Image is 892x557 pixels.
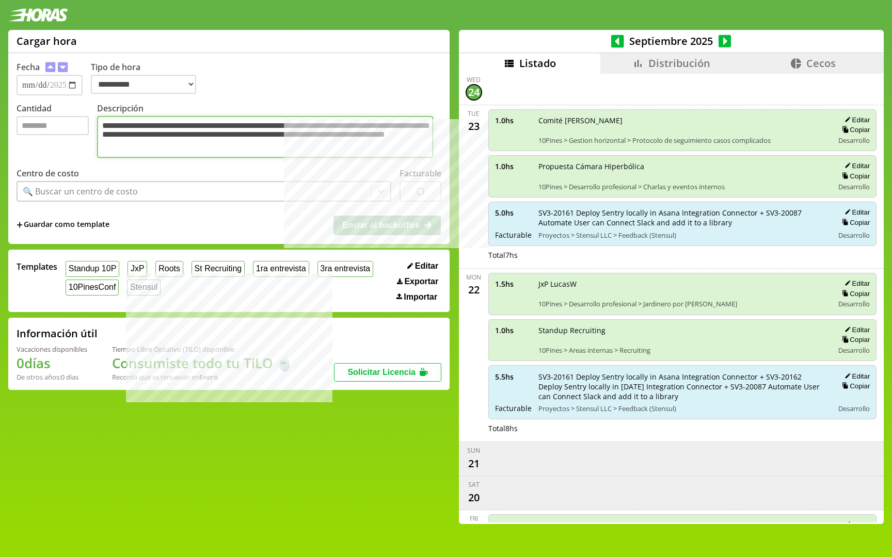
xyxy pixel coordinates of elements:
button: Copiar [839,382,870,390]
span: Proyectos > Stensul LLC > Feedback (Stensul) [538,231,827,240]
span: Templates [17,261,57,272]
button: Standup 10P [66,261,119,277]
div: 21 [466,455,482,471]
div: Wed [467,75,481,84]
span: Exportar [404,277,438,286]
button: Roots [155,261,183,277]
span: 1.0 hs [495,161,531,171]
div: 🔍 Buscar un centro de costo [23,186,138,197]
span: Facturable [495,230,531,240]
textarea: Descripción [97,116,433,158]
button: JxP [128,261,147,277]
div: Fri [470,514,478,523]
h1: Cargar hora [17,34,77,48]
span: Desarrollo [838,404,870,413]
span: Desarrollo [838,231,870,240]
span: + [17,219,23,231]
button: Editar [404,261,441,271]
button: 3ra entrevista [317,261,374,277]
button: Copiar [839,335,870,344]
span: Desarrollo [838,346,870,355]
div: Recordá que se renuevan en [112,372,293,382]
span: Desarrollo [838,136,870,145]
button: Stensul [127,280,161,296]
span: Facturable [495,403,531,413]
button: 10PinesConf [66,280,119,296]
label: Tipo de hora [91,61,204,95]
span: SV3-20161 Deploy Sentry locally in Asana Integration Connector + SV3-20087 Automate User can Conn... [538,208,827,227]
span: 10Pines > Gestion horizontal > Protocolo de seguimiento casos complicados [538,136,827,145]
span: Desarrollo [838,182,870,191]
span: Solicitar Licencia [347,368,416,376]
span: Propuesta Cámara Hiperbólica [538,161,827,171]
span: Listado [519,56,556,70]
label: Descripción [97,103,441,160]
span: Reunión roots [538,520,827,530]
span: Distribución [648,56,710,70]
label: Cantidad [17,103,97,160]
button: Editar [841,520,870,529]
span: 1.0 hs [495,116,531,125]
label: Centro de costo [17,168,79,179]
span: 10Pines > Desarrollo profesional > Charlas y eventos internos [538,182,827,191]
span: 5.0 hs [495,208,531,218]
div: scrollable content [459,74,884,522]
h2: Información útil [17,326,98,340]
h1: Consumiste todo tu TiLO 🍵 [112,354,293,372]
div: 23 [466,118,482,135]
div: Mon [466,273,481,282]
div: Tue [468,109,480,118]
button: Editar [841,208,870,217]
div: Tiempo Libre Optativo (TiLO) disponible [112,345,293,354]
button: Copiar [839,125,870,134]
span: Desarrollo [838,299,870,308]
button: Editar [841,325,870,334]
span: Septiembre 2025 [624,34,719,48]
span: +Guardar como template [17,219,109,231]
button: St Recruiting [192,261,245,277]
button: Editar [841,116,870,124]
div: Total 7 hs [488,250,877,260]
div: Sun [467,446,480,455]
button: Solicitar Licencia [334,363,441,382]
div: 22 [466,282,482,298]
button: Editar [841,279,870,288]
span: 1.5 hs [495,279,531,289]
span: 5.5 hs [495,372,531,382]
div: De otros años: 0 días [17,372,87,382]
label: Fecha [17,61,40,73]
div: Vacaciones disponibles [17,345,87,354]
img: logotipo [8,8,68,22]
div: 24 [466,84,482,101]
button: Editar [841,372,870,381]
button: Editar [841,161,870,170]
span: Standup Recruiting [538,325,827,335]
span: Cecos [806,56,836,70]
span: 3.0 hs [495,520,531,530]
span: 1.0 hs [495,325,531,335]
button: Copiar [839,289,870,298]
input: Cantidad [17,116,89,135]
span: Editar [415,261,438,271]
label: Facturable [400,168,441,179]
span: SV3-20161 Deploy Sentry locally in Asana Integration Connector + SV3-20162 Deploy Sentry locally ... [538,372,827,401]
span: Importar [404,292,437,302]
button: Exportar [394,276,441,287]
span: 10Pines > Desarrollo profesional > Jardinero por [PERSON_NAME] [538,299,827,308]
b: Enero [199,372,218,382]
button: 1ra entrevista [253,261,309,277]
span: Comité [PERSON_NAME] [538,116,827,125]
div: Sat [468,480,480,489]
h1: 0 días [17,354,87,372]
span: JxP LucasW [538,279,827,289]
button: Copiar [839,218,870,227]
button: Copiar [839,172,870,181]
div: 20 [466,489,482,505]
div: Total 8 hs [488,423,877,433]
span: 10Pines > Areas internas > Recruiting [538,346,827,355]
span: Proyectos > Stensul LLC > Feedback (Stensul) [538,404,827,413]
select: Tipo de hora [91,75,196,94]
